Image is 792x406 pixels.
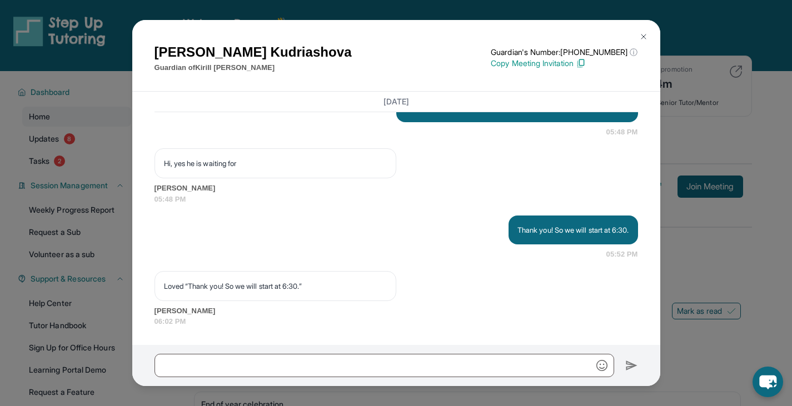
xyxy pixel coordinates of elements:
p: Hi, yes he is waiting for [164,158,387,169]
p: Guardian's Number: [PHONE_NUMBER] [491,47,637,58]
span: 05:48 PM [155,194,638,205]
img: Copy Icon [576,58,586,68]
p: Thank you! So we will start at 6:30. [517,224,629,235]
p: Copy Meeting Invitation [491,58,637,69]
span: [PERSON_NAME] [155,183,638,194]
p: Guardian of Kirill [PERSON_NAME] [155,62,352,73]
h3: [DATE] [155,96,638,107]
img: Close Icon [639,32,648,41]
h1: [PERSON_NAME] Kudriashova [155,42,352,62]
span: [PERSON_NAME] [155,305,638,317]
span: 06:02 PM [155,316,638,327]
span: 05:48 PM [606,127,638,138]
img: Emoji [596,360,607,371]
img: Send icon [625,359,638,372]
p: Loved “Thank you! So we will start at 6:30.” [164,280,387,292]
span: 05:52 PM [606,249,638,260]
button: chat-button [753,367,783,397]
span: ⓘ [630,47,637,58]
